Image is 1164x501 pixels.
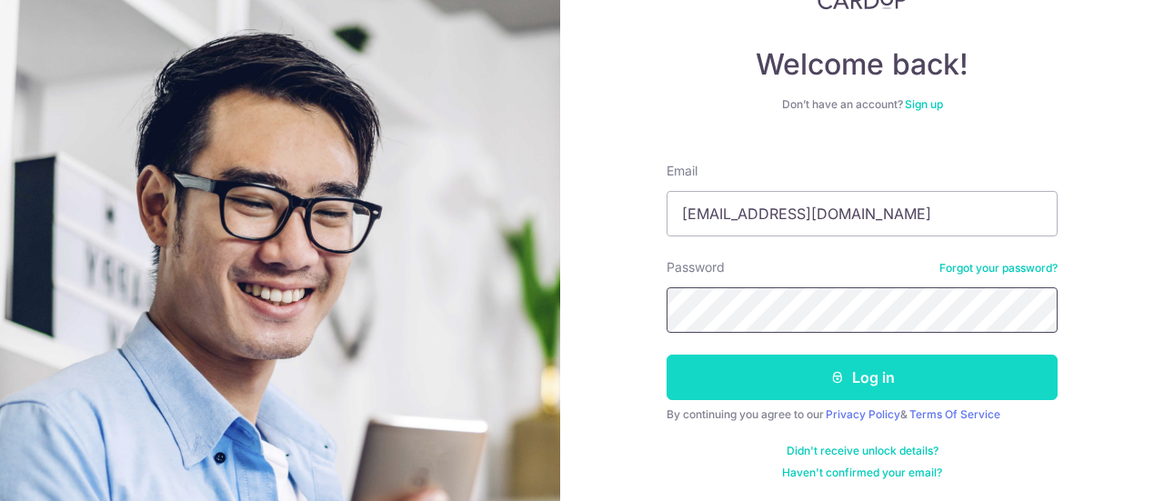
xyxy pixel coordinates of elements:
a: Haven't confirmed your email? [782,466,942,480]
div: By continuing you agree to our & [667,407,1058,422]
a: Didn't receive unlock details? [787,444,938,458]
a: Terms Of Service [909,407,1000,421]
a: Sign up [905,97,943,111]
div: Don’t have an account? [667,97,1058,112]
a: Forgot your password? [939,261,1058,276]
label: Email [667,162,697,180]
button: Log in [667,355,1058,400]
h4: Welcome back! [667,46,1058,83]
input: Enter your Email [667,191,1058,236]
label: Password [667,258,725,276]
a: Privacy Policy [826,407,900,421]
